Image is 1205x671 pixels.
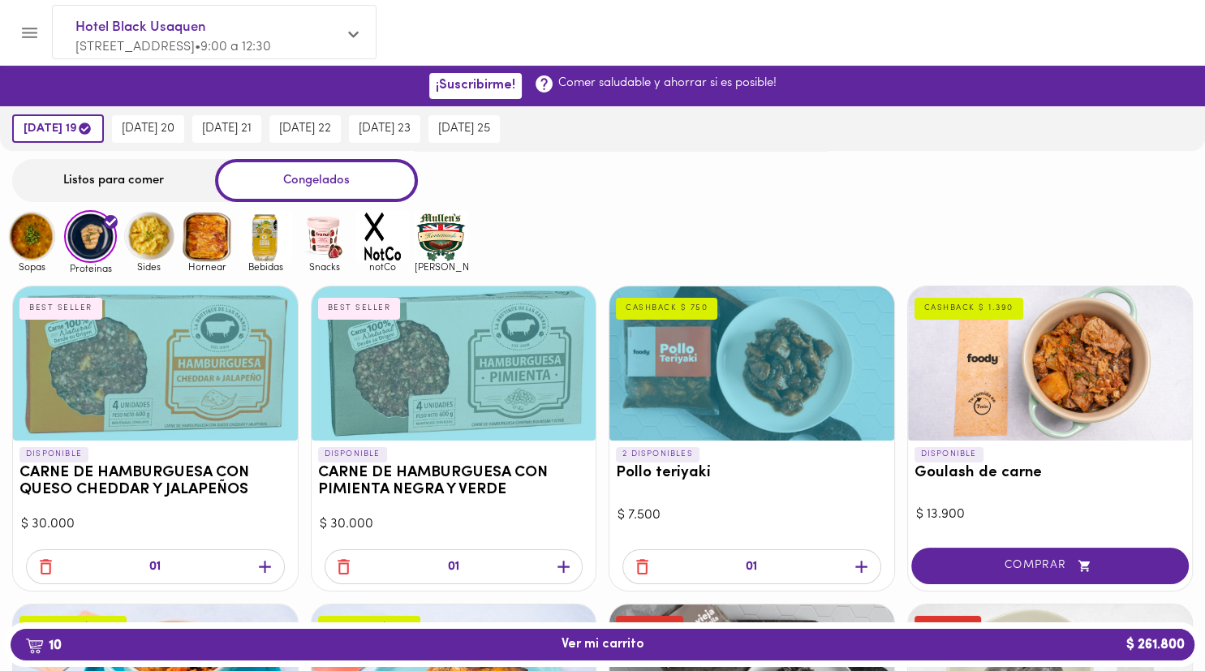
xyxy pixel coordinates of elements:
button: [DATE] 21 [192,115,261,143]
button: Menu [10,13,49,53]
p: 01 [448,558,459,577]
span: Hotel Black Usaquen [75,17,337,38]
img: mullens [415,210,467,263]
span: notCo [356,261,409,272]
button: [DATE] 22 [269,115,341,143]
span: [DATE] 21 [202,122,252,136]
h3: CARNE DE HAMBURGUESA CON PIMIENTA NEGRA Y VERDE [318,465,590,499]
img: Sopas [6,210,58,263]
h3: CARNE DE HAMBURGUESA CON QUESO CHEDDAR Y JALAPEÑOS [19,465,291,499]
span: [DATE] 22 [279,122,331,136]
span: Snacks [298,261,351,272]
img: Bebidas [239,210,292,263]
div: CASHBACK $ 690 [318,616,420,637]
button: [DATE] 20 [112,115,184,143]
div: $ 13.900 [916,505,1185,524]
div: Pollo teriyaki [609,286,894,441]
div: Listos para comer [12,159,215,202]
div: CARNE DE HAMBURGUESA CON PIMIENTA NEGRA Y VERDE [312,286,596,441]
span: [DATE] 23 [359,122,411,136]
div: CASHBACK $ 1.190 [19,616,127,637]
p: 01 [746,558,757,577]
span: ¡Suscribirme! [436,78,515,93]
button: [DATE] 25 [428,115,500,143]
div: CASHBACK $ 1.390 [915,298,1023,319]
button: ¡Suscribirme! [429,73,522,98]
h3: Pollo teriyaki [616,465,888,482]
span: Sides [123,261,175,272]
img: Snacks [298,210,351,263]
div: BEST SELLER [318,298,401,319]
span: Hornear [181,261,234,272]
span: Bebidas [239,261,292,272]
span: [STREET_ADDRESS] • 9:00 a 12:30 [75,41,271,54]
h3: Goulash de carne [915,465,1186,482]
p: 01 [149,558,161,577]
div: Goulash de carne [908,286,1193,441]
iframe: Messagebird Livechat Widget [1111,577,1189,655]
div: AGOTADO [616,616,683,637]
div: $ 30.000 [320,515,588,534]
b: 10 [15,634,71,656]
div: AGOTADO [915,616,982,637]
span: Proteinas [64,263,117,273]
span: [DATE] 20 [122,122,174,136]
p: DISPONIBLE [19,447,88,462]
div: BEST SELLER [19,298,102,319]
span: Ver mi carrito [562,637,644,652]
img: notCo [356,210,409,263]
span: Sopas [6,261,58,272]
button: COMPRAR [911,548,1190,584]
img: Sides [123,210,175,263]
span: [PERSON_NAME] [415,261,467,272]
img: cart.png [25,638,44,654]
div: $ 30.000 [21,515,290,534]
p: 2 DISPONIBLES [616,447,699,462]
p: DISPONIBLE [318,447,387,462]
button: [DATE] 23 [349,115,420,143]
div: CARNE DE HAMBURGUESA CON QUESO CHEDDAR Y JALAPEÑOS [13,286,298,441]
div: CASHBACK $ 750 [616,298,717,319]
span: [DATE] 19 [24,121,93,136]
img: Proteinas [64,210,117,263]
span: COMPRAR [932,559,1169,573]
button: 10Ver mi carrito$ 261.800 [11,629,1194,660]
span: [DATE] 25 [438,122,490,136]
div: $ 7.500 [618,506,886,525]
button: [DATE] 19 [12,114,104,143]
p: Comer saludable y ahorrar si es posible! [558,75,777,92]
div: Congelados [215,159,418,202]
img: Hornear [181,210,234,263]
p: DISPONIBLE [915,447,983,462]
